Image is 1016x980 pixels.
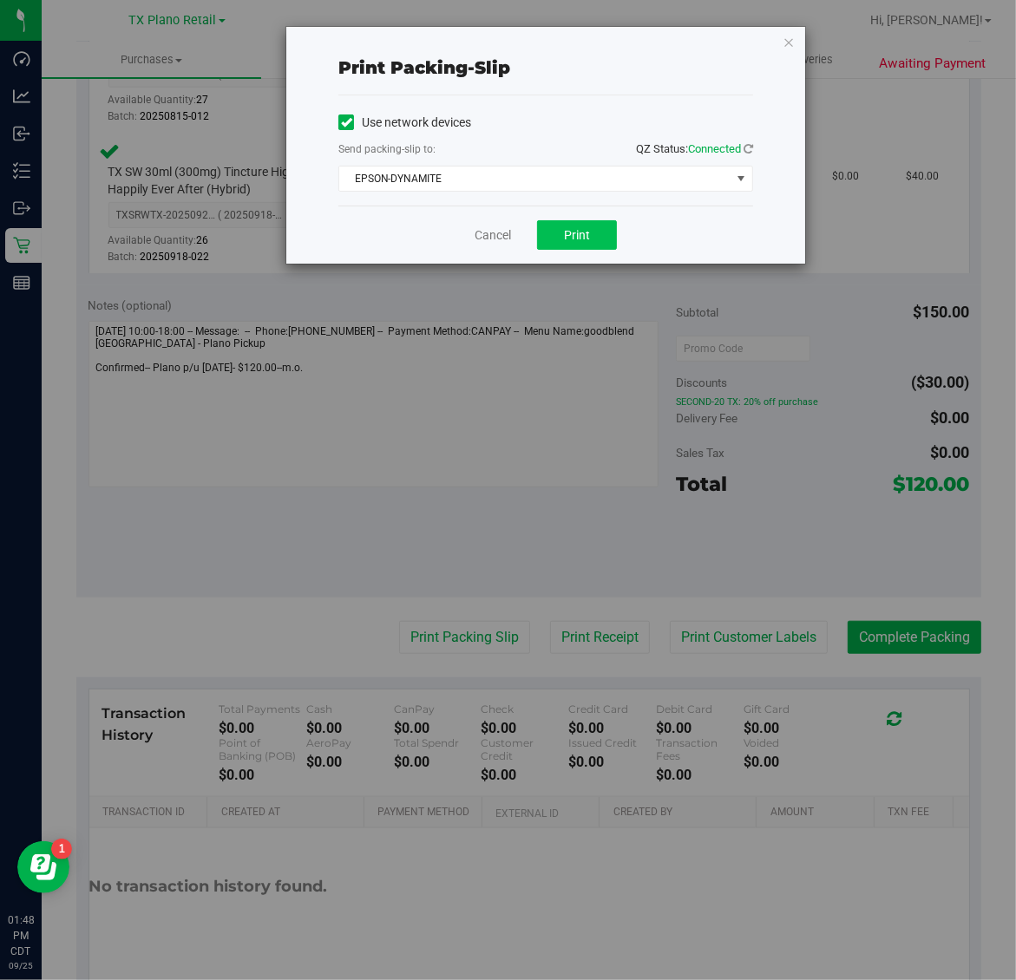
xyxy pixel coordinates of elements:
span: Connected [688,142,741,155]
iframe: Resource center unread badge [51,839,72,859]
span: select [731,167,752,191]
button: Print [537,220,617,250]
span: Print packing-slip [338,57,510,78]
iframe: Resource center [17,841,69,893]
span: Print [564,228,590,242]
a: Cancel [475,226,511,245]
span: QZ Status: [636,142,753,155]
span: EPSON-DYNAMITE [339,167,731,191]
label: Use network devices [338,114,471,132]
label: Send packing-slip to: [338,141,436,157]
